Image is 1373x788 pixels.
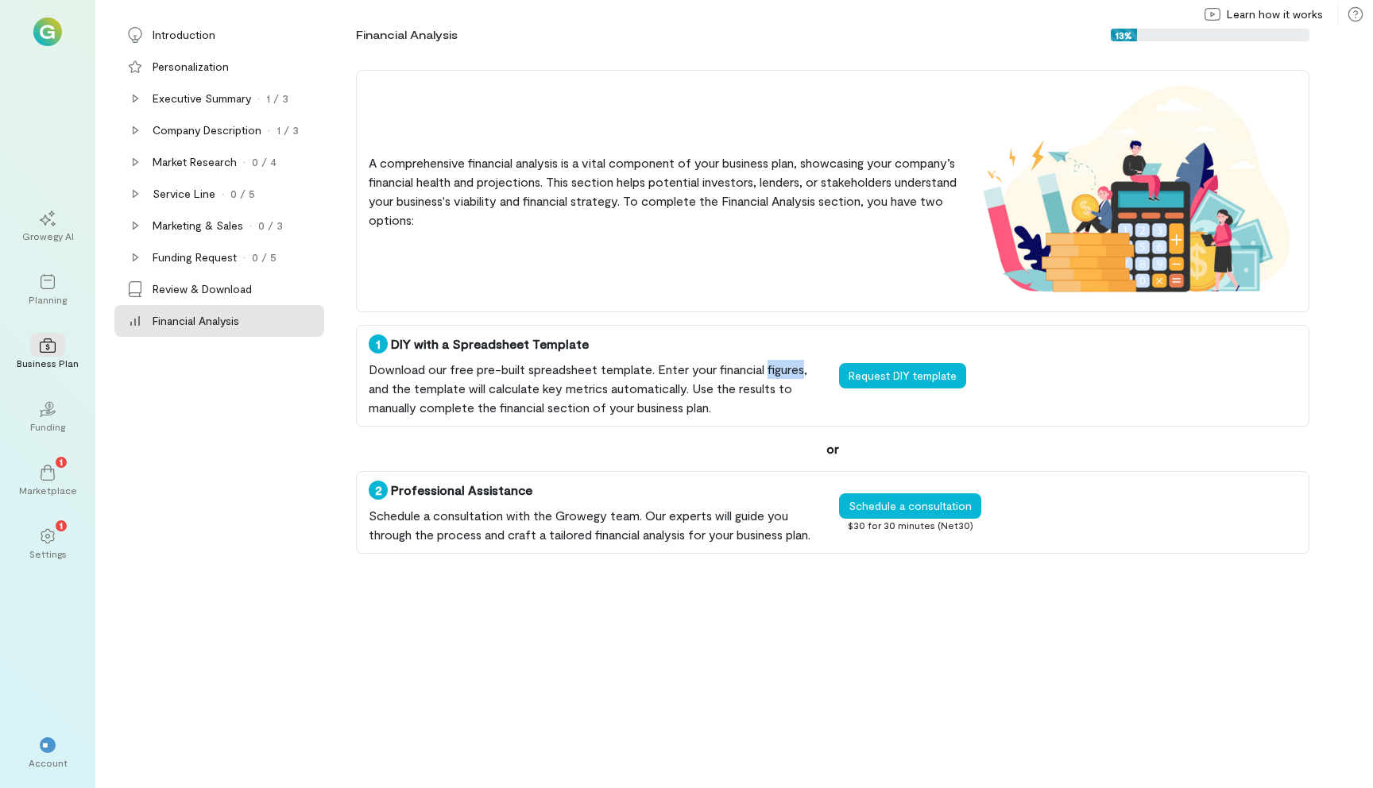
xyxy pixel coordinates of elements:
div: 2 [369,481,388,500]
div: Business Plan [17,357,79,369]
span: 1 [60,518,63,532]
span: Learn how it works [1227,6,1323,22]
div: Planning [29,293,67,306]
div: · [243,249,246,265]
button: Schedule a consultation [839,493,981,519]
div: · [257,91,260,106]
a: Funding [19,388,76,446]
div: · [268,122,270,138]
span: Professional Assistance [369,482,532,497]
div: 1 / 3 [277,122,299,138]
div: $30 for 30 minutes (Net30) [839,519,981,531]
span: DIY with a Spreadsheet Template [369,336,589,351]
div: Account [29,756,68,769]
a: Growegy AI [19,198,76,255]
div: 0 / 4 [252,154,277,170]
div: Financial Analysis [356,27,458,43]
div: · [249,218,252,234]
div: A comprehensive financial analysis is a vital component of your business plan, showcasing your co... [369,153,966,230]
div: Marketing & Sales [153,218,243,234]
div: Introduction [153,27,215,43]
div: Personalization [153,59,229,75]
div: Download our free pre-built spreadsheet template. Enter your financial figures, and the template ... [369,360,826,417]
div: Funding Request [153,249,237,265]
span: 1 [60,454,63,469]
div: Market Research [153,154,237,170]
div: Review & Download [153,281,252,297]
div: Service Line [153,186,215,202]
div: Growegy AI [22,230,74,242]
div: Financial Analysis [153,313,239,329]
div: 0 / 5 [230,186,255,202]
div: Marketplace [19,484,77,496]
div: 0 / 3 [258,218,283,234]
div: · [243,154,246,170]
a: Planning [19,261,76,319]
span: or [356,439,1309,458]
div: 0 / 5 [252,249,277,265]
div: Schedule a consultation with the Growegy team. Our experts will guide you through the process and... [369,506,826,544]
img: Financial analysis [979,79,1297,303]
div: 1 [369,334,388,353]
div: 1 / 3 [266,91,288,106]
button: Request DIY template [839,363,966,388]
a: Marketplace [19,452,76,509]
div: Company Description [153,122,261,138]
div: Funding [30,420,65,433]
div: Settings [29,547,67,560]
div: Executive Summary [153,91,251,106]
a: Settings [19,516,76,573]
a: Business Plan [19,325,76,382]
div: · [222,186,224,202]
